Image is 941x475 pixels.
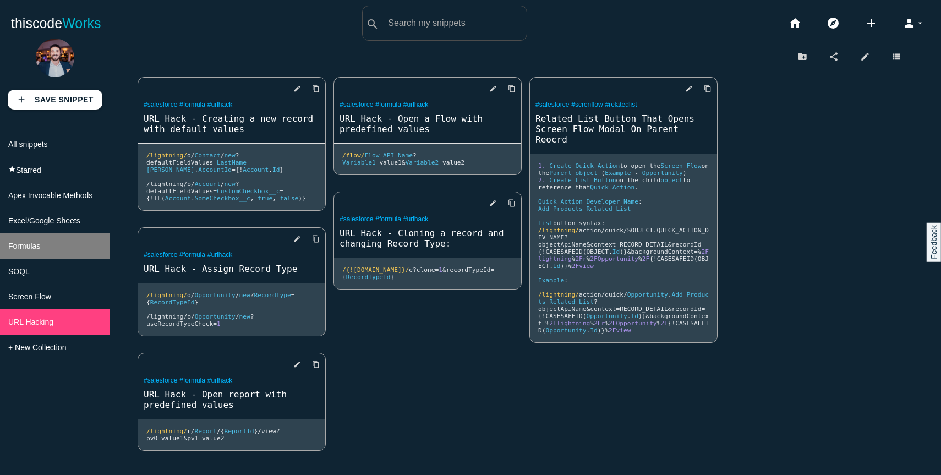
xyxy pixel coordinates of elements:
span: CASESAFEID [545,313,582,320]
span: )}% [598,327,609,334]
span: All snippets [8,140,48,149]
span: Opportunity [195,313,236,320]
span: 2. [538,177,545,184]
span: ={! [538,241,705,255]
span: Action [560,198,582,205]
span: CASESAFEID [538,320,709,334]
span: objectApiName [538,241,587,248]
i: edit [860,47,870,65]
span: /lightning/ [146,428,187,435]
span: 2Fview [609,327,631,334]
a: Copy to Clipboard [499,193,516,213]
span: ? [276,428,280,435]
span: view [261,428,276,435]
span: / [183,181,187,188]
span: = [435,266,439,274]
i: arrow_drop_down [916,6,924,41]
span: & [668,241,672,248]
span: / [146,181,150,188]
span: 2Fview [572,263,594,270]
span: % [638,255,642,263]
span: Quick [538,198,557,205]
i: edit [685,79,693,99]
span: Starred [16,166,41,174]
span: Account [165,195,191,202]
span: / [623,291,627,298]
a: edit [480,79,497,99]
a: #salesforce [144,101,177,108]
span: e [409,266,413,274]
a: #salesforce [144,251,177,259]
span: ? [594,298,598,305]
span: =% [542,320,549,327]
span: / [601,291,605,298]
span: ={! [146,188,283,202]
span: 2F [660,320,668,327]
span: ( [161,195,165,202]
span: /{ [217,428,224,435]
span: recordId [672,241,702,248]
span: action [579,291,601,298]
span: Id [590,327,597,334]
span: Button [594,177,616,184]
i: content_copy [508,79,516,99]
span: pv1 [187,435,198,442]
span: List [538,220,553,227]
span: % [590,320,594,327]
span: ? [564,234,568,241]
a: Copy to Clipboard [303,79,320,99]
span: Opportunity [642,170,683,177]
a: #formula [375,215,401,223]
a: #screnflow [571,101,603,108]
span: 2Flightning [538,248,709,263]
a: #salesforce [144,376,177,384]
span: IF [154,195,161,202]
span: OBJECT [587,248,609,255]
span: /lightning/ [146,152,187,159]
a: edit [480,193,497,213]
span: Add_Products_Related_List [538,291,709,305]
span: to reference that [538,177,694,191]
span: defaultFieldValues [146,188,213,195]
span: ( [583,248,587,255]
span: ( [542,327,546,334]
span: o [187,292,191,299]
span: . [609,248,612,255]
span: RECORD_DETAIL [620,305,668,313]
span: . [634,184,638,191]
a: thiscodeWorks [11,6,101,41]
a: #urlhack [207,376,232,384]
span: Screen [660,162,682,170]
button: search [363,6,382,40]
span: value1 [379,159,401,166]
span: lightning [150,181,184,188]
span: ( [601,170,605,177]
span: Id [612,248,620,255]
span: & [402,159,406,166]
span: value2 [202,435,224,442]
span: )}& [638,313,649,320]
span: Formulas [8,242,40,250]
span: Excel/Google Sheets [8,216,80,225]
span: } [280,166,284,173]
i: content_copy [312,79,320,99]
span: Action [612,184,634,191]
span: Contact [195,152,221,159]
span: = [213,159,217,166]
span: /lightning/ [538,227,579,234]
i: home [789,6,802,41]
span: / [236,313,239,320]
span: Id [631,313,638,320]
span: Id [272,166,280,173]
span: ? [413,152,417,159]
span: ( [694,255,698,263]
span: object [575,170,597,177]
span: )}% [560,263,571,270]
span: = [198,435,202,442]
span: / [601,227,605,234]
i: add [865,6,878,41]
span: [PERSON_NAME] [146,166,195,173]
a: #urlhack [207,101,232,108]
b: Save Snippet [35,95,94,104]
span: new [239,292,250,299]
